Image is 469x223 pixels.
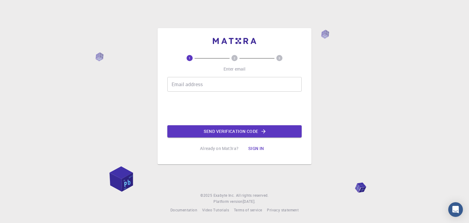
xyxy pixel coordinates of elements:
[234,207,262,213] a: Terms of service
[267,207,299,212] span: Privacy statement
[170,207,197,213] a: Documentation
[448,202,463,217] div: Open Intercom Messenger
[267,207,299,213] a: Privacy statement
[213,192,235,199] a: Exabyte Inc.
[236,192,269,199] span: All rights reserved.
[224,66,246,72] p: Enter email
[189,56,191,60] text: 1
[200,145,238,152] p: Already on Mat3ra?
[202,207,229,213] a: Video Tutorials
[243,142,269,155] button: Sign in
[213,199,242,205] span: Platform version
[167,125,302,137] button: Send verification code
[188,97,281,120] iframe: reCAPTCHA
[213,193,235,198] span: Exabyte Inc.
[202,207,229,212] span: Video Tutorials
[234,207,262,212] span: Terms of service
[243,199,256,205] a: [DATE].
[278,56,280,60] text: 3
[200,192,213,199] span: © 2025
[243,199,256,204] span: [DATE] .
[170,207,197,212] span: Documentation
[234,56,235,60] text: 2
